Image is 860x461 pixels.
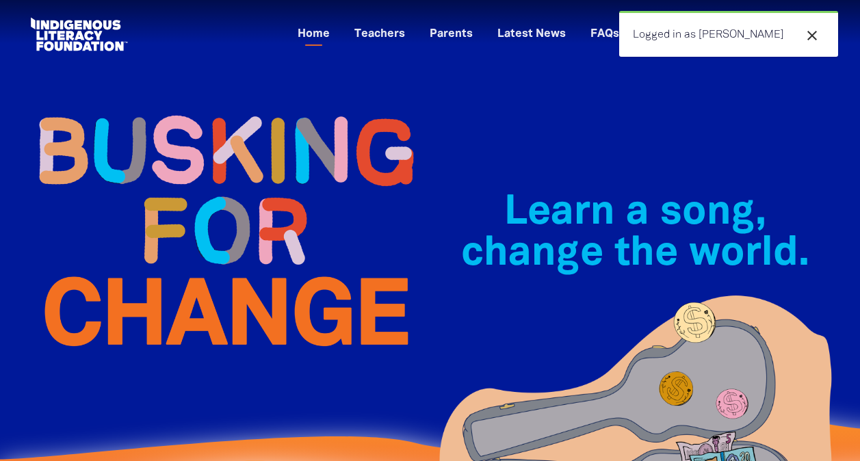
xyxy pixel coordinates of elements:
[800,27,824,44] button: close
[289,23,338,46] a: Home
[582,23,627,46] a: FAQs
[804,27,820,44] i: close
[489,23,574,46] a: Latest News
[421,23,481,46] a: Parents
[461,194,809,273] span: Learn a song, change the world.
[346,23,413,46] a: Teachers
[619,11,838,57] div: Logged in as [PERSON_NAME]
